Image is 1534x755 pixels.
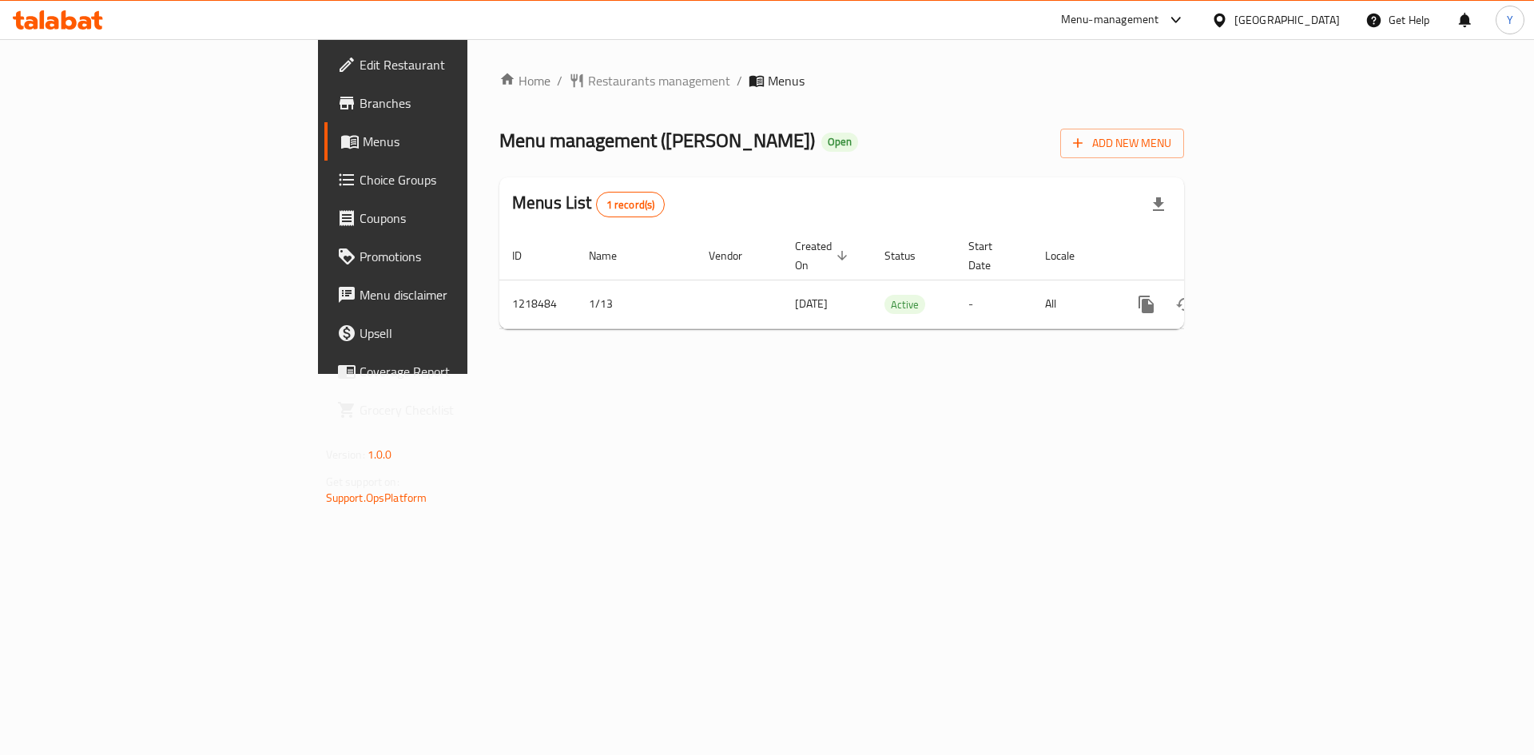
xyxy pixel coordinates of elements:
[324,84,574,122] a: Branches
[588,71,730,90] span: Restaurants management
[324,161,574,199] a: Choice Groups
[1127,285,1166,324] button: more
[326,487,427,508] a: Support.OpsPlatform
[596,192,666,217] div: Total records count
[821,135,858,149] span: Open
[1045,246,1095,265] span: Locale
[576,280,696,328] td: 1/13
[360,285,562,304] span: Menu disclaimer
[360,400,562,419] span: Grocery Checklist
[709,246,763,265] span: Vendor
[324,46,574,84] a: Edit Restaurant
[360,209,562,228] span: Coupons
[360,362,562,381] span: Coverage Report
[512,246,542,265] span: ID
[499,71,1184,90] nav: breadcrumb
[968,236,1013,275] span: Start Date
[1166,285,1204,324] button: Change Status
[1061,10,1159,30] div: Menu-management
[324,391,574,429] a: Grocery Checklist
[360,247,562,266] span: Promotions
[737,71,742,90] li: /
[795,293,828,314] span: [DATE]
[324,276,574,314] a: Menu disclaimer
[324,314,574,352] a: Upsell
[360,324,562,343] span: Upsell
[597,197,665,213] span: 1 record(s)
[795,236,852,275] span: Created On
[324,199,574,237] a: Coupons
[884,246,936,265] span: Status
[512,191,665,217] h2: Menus List
[326,444,365,465] span: Version:
[1234,11,1340,29] div: [GEOGRAPHIC_DATA]
[956,280,1032,328] td: -
[324,352,574,391] a: Coverage Report
[1507,11,1513,29] span: Y
[569,71,730,90] a: Restaurants management
[324,122,574,161] a: Menus
[884,295,925,314] div: Active
[324,237,574,276] a: Promotions
[1032,280,1115,328] td: All
[360,93,562,113] span: Branches
[499,122,815,158] span: Menu management ( [PERSON_NAME] )
[360,55,562,74] span: Edit Restaurant
[589,246,638,265] span: Name
[1115,232,1294,280] th: Actions
[884,296,925,314] span: Active
[1060,129,1184,158] button: Add New Menu
[363,132,562,151] span: Menus
[1139,185,1178,224] div: Export file
[768,71,805,90] span: Menus
[360,170,562,189] span: Choice Groups
[499,232,1294,329] table: enhanced table
[1073,133,1171,153] span: Add New Menu
[821,133,858,152] div: Open
[368,444,392,465] span: 1.0.0
[326,471,399,492] span: Get support on:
